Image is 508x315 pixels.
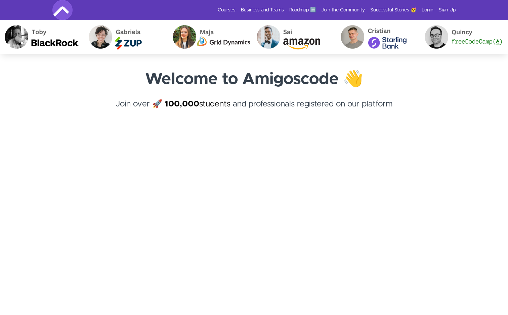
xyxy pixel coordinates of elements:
a: Successful Stories 🥳 [370,7,416,13]
img: Gabriela [83,20,167,54]
a: Roadmap 🆕 [289,7,316,13]
a: Business and Teams [241,7,284,13]
a: Join the Community [321,7,365,13]
a: Courses [218,7,236,13]
strong: 100,000 [165,100,199,108]
a: Sign Up [439,7,456,13]
h4: Join over 🚀 and professionals registered on our platform [52,98,456,122]
img: Cristian [335,20,419,54]
img: Quincy [419,20,503,54]
a: 100,000students [165,100,230,108]
strong: Welcome to Amigoscode 👋 [145,71,363,87]
img: Maja [167,20,251,54]
a: Login [422,7,433,13]
img: Sai [251,20,335,54]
